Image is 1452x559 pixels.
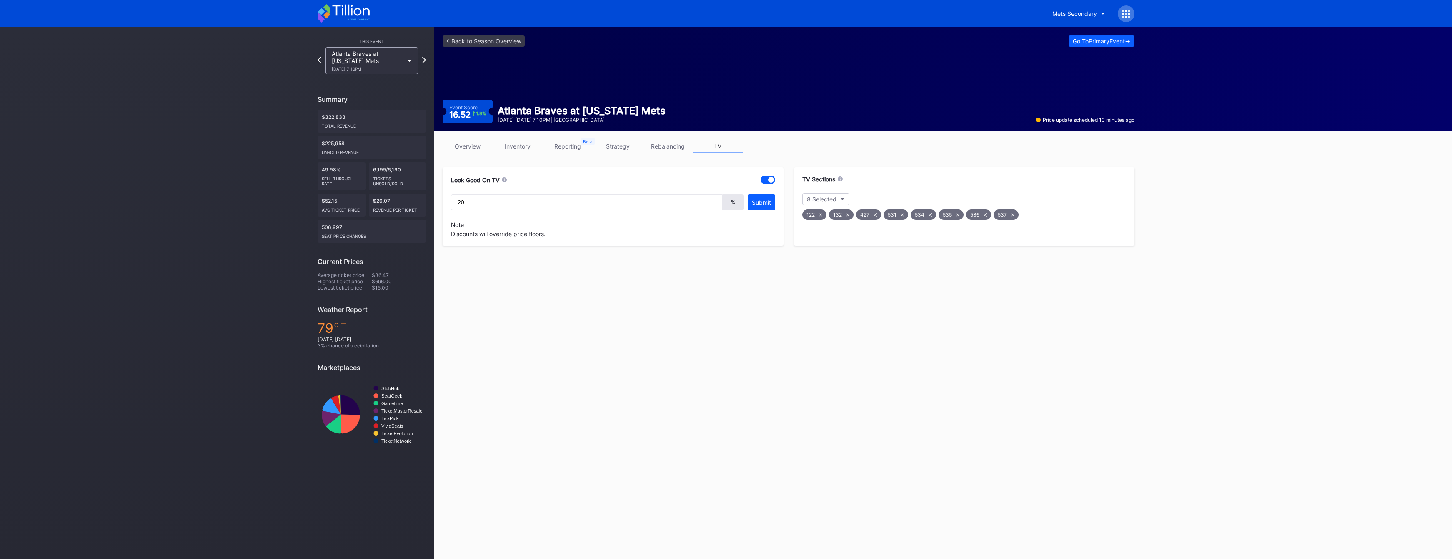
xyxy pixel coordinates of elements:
[1069,35,1134,47] button: Go ToPrimaryEvent->
[994,209,1019,220] div: 537
[318,162,366,190] div: 49.98%
[802,193,849,205] button: 8 Selected
[369,194,426,217] div: $26.07
[381,438,411,443] text: TicketNetwork
[856,209,881,220] div: 427
[318,39,426,44] div: This Event
[318,320,426,336] div: 79
[318,363,426,372] div: Marketplaces
[451,176,500,184] div: Look Good On TV
[443,35,525,47] a: <-Back to Season Overview
[318,220,426,243] div: 506,997
[451,194,723,210] input: Set discount
[372,272,426,278] div: $36.47
[318,285,372,291] div: Lowest ticket price
[318,194,366,217] div: $52.15
[332,66,403,71] div: [DATE] 7:10PM
[322,173,361,186] div: Sell Through Rate
[1036,117,1134,123] div: Price update scheduled 10 minutes ago
[381,416,399,421] text: TickPick
[318,342,426,349] div: 3 % chance of precipitation
[369,162,426,190] div: 6,195/6,190
[318,136,426,159] div: $225,958
[373,204,422,212] div: Revenue per ticket
[318,257,426,266] div: Current Prices
[318,305,426,314] div: Weather Report
[322,120,422,128] div: Total Revenue
[829,209,854,220] div: 132
[381,401,403,406] text: Gametime
[1046,6,1112,21] button: Mets Secondary
[693,140,743,153] a: TV
[543,140,593,153] a: reporting
[381,431,413,436] text: TicketEvolution
[723,194,744,210] div: %
[332,50,403,71] div: Atlanta Braves at [US_STATE] Mets
[318,278,372,285] div: Highest ticket price
[498,117,666,123] div: [DATE] [DATE] 7:10PM | [GEOGRAPHIC_DATA]
[802,209,826,220] div: 122
[318,95,426,103] div: Summary
[372,285,426,291] div: $15.00
[643,140,693,153] a: rebalancing
[1073,38,1130,45] div: Go To Primary Event ->
[449,104,478,111] div: Event Score
[333,320,347,336] span: ℉
[498,105,666,117] div: Atlanta Braves at [US_STATE] Mets
[318,378,426,451] svg: Chart title
[449,111,486,119] div: 16.52
[373,173,422,186] div: Tickets Unsold/Sold
[966,209,991,220] div: 536
[593,140,643,153] a: strategy
[939,209,964,220] div: 535
[911,209,936,220] div: 534
[807,196,836,203] div: 8 Selected
[318,336,426,342] div: [DATE] [DATE]
[476,111,486,116] div: 1.8 %
[1052,10,1097,17] div: Mets Secondary
[318,272,372,278] div: Average ticket price
[884,209,908,220] div: 531
[802,176,836,183] div: TV Sections
[381,423,403,428] text: VividSeats
[322,230,422,239] div: seat price changes
[451,221,775,228] div: Note
[381,386,400,391] text: StubHub
[322,204,361,212] div: Avg ticket price
[381,408,422,413] text: TicketMasterResale
[748,194,775,210] button: Submit
[318,110,426,133] div: $322,833
[322,146,422,155] div: Unsold Revenue
[443,140,493,153] a: overview
[372,278,426,285] div: $696.00
[381,393,402,398] text: SeatGeek
[752,199,771,206] div: Submit
[493,140,543,153] a: inventory
[451,217,775,237] div: Discounts will override price floors.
